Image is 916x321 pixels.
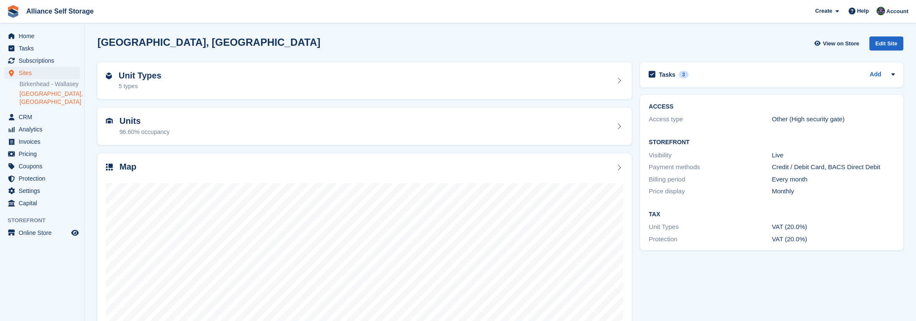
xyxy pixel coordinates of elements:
[97,36,320,48] h2: [GEOGRAPHIC_DATA], [GEOGRAPHIC_DATA]
[772,175,895,184] div: Every month
[772,234,895,244] div: VAT (20.0%)
[4,173,80,184] a: menu
[857,7,869,15] span: Help
[119,82,161,91] div: 5 types
[877,7,885,15] img: Romilly Norton
[19,148,69,160] span: Pricing
[119,116,169,126] h2: Units
[4,227,80,239] a: menu
[19,136,69,148] span: Invoices
[772,222,895,232] div: VAT (20.0%)
[869,36,903,54] a: Edit Site
[97,108,632,145] a: Units 96.60% occupancy
[19,55,69,67] span: Subscriptions
[19,185,69,197] span: Settings
[19,67,69,79] span: Sites
[19,111,69,123] span: CRM
[19,197,69,209] span: Capital
[823,39,859,48] span: View on Store
[70,228,80,238] a: Preview store
[19,123,69,135] span: Analytics
[772,187,895,196] div: Monthly
[772,151,895,160] div: Live
[8,216,84,225] span: Storefront
[19,160,69,172] span: Coupons
[19,42,69,54] span: Tasks
[815,7,832,15] span: Create
[19,90,80,106] a: [GEOGRAPHIC_DATA], [GEOGRAPHIC_DATA]
[679,71,688,78] div: 3
[772,114,895,124] div: Other (High security gate)
[19,227,69,239] span: Online Store
[4,42,80,54] a: menu
[4,148,80,160] a: menu
[870,70,881,80] a: Add
[649,187,772,196] div: Price display
[649,139,895,146] h2: Storefront
[4,123,80,135] a: menu
[649,162,772,172] div: Payment methods
[813,36,863,50] a: View on Store
[4,197,80,209] a: menu
[4,160,80,172] a: menu
[649,222,772,232] div: Unit Types
[19,80,80,88] a: Birkenhead - Wallasey
[7,5,19,18] img: stora-icon-8386f47178a22dfd0bd8f6a31ec36ba5ce8667c1dd55bd0f319d3a0aa187defe.svg
[886,7,908,16] span: Account
[106,164,113,170] img: map-icn-33ee37083ee616e46c38cad1a60f524a97daa1e2b2c8c0bc3eb3415660979fc1.svg
[106,73,112,79] img: unit-type-icn-2b2737a686de81e16bb02015468b77c625bbabd49415b5ef34ead5e3b44a266d.svg
[119,71,161,81] h2: Unit Types
[19,30,69,42] span: Home
[119,162,136,172] h2: Map
[4,136,80,148] a: menu
[119,128,169,137] div: 96.60% occupancy
[649,234,772,244] div: Protection
[4,111,80,123] a: menu
[106,118,113,124] img: unit-icn-7be61d7bf1b0ce9d3e12c5938cc71ed9869f7b940bace4675aadf7bd6d80202e.svg
[649,114,772,124] div: Access type
[4,55,80,67] a: menu
[4,67,80,79] a: menu
[649,151,772,160] div: Visibility
[649,103,895,110] h2: ACCESS
[649,211,895,218] h2: Tax
[772,162,895,172] div: Credit / Debit Card, BACS Direct Debit
[869,36,903,50] div: Edit Site
[4,185,80,197] a: menu
[649,175,772,184] div: Billing period
[23,4,97,18] a: Alliance Self Storage
[19,173,69,184] span: Protection
[659,71,675,78] h2: Tasks
[4,30,80,42] a: menu
[97,62,632,100] a: Unit Types 5 types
